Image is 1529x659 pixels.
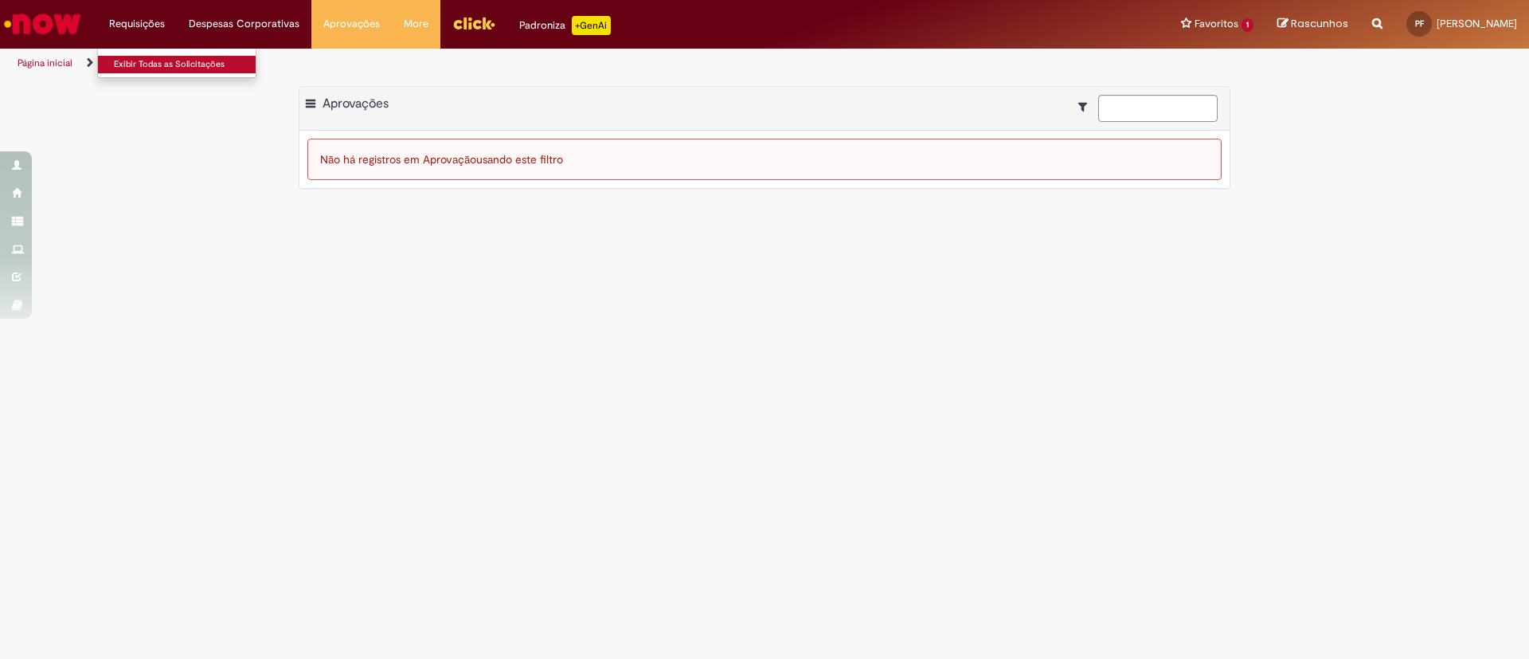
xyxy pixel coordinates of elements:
span: Aprovações [323,16,380,32]
span: Requisições [109,16,165,32]
span: 1 [1242,18,1253,32]
span: More [404,16,428,32]
span: Despesas Corporativas [189,16,299,32]
span: PF [1415,18,1424,29]
p: +GenAi [572,16,611,35]
a: Página inicial [18,57,72,69]
span: Rascunhos [1291,16,1348,31]
a: Exibir Todas as Solicitações [98,56,273,73]
div: Padroniza [519,16,611,35]
ul: Requisições [97,48,256,78]
img: click_logo_yellow_360x200.png [452,11,495,35]
span: Aprovações [323,96,389,112]
i: Mostrar filtros para: Suas Solicitações [1078,101,1095,112]
div: Não há registros em Aprovação [307,139,1222,180]
span: Favoritos [1195,16,1238,32]
img: ServiceNow [2,8,84,40]
span: usando este filtro [476,152,563,167]
ul: Trilhas de página [12,49,1007,78]
a: Rascunhos [1277,17,1348,32]
span: [PERSON_NAME] [1437,17,1517,30]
